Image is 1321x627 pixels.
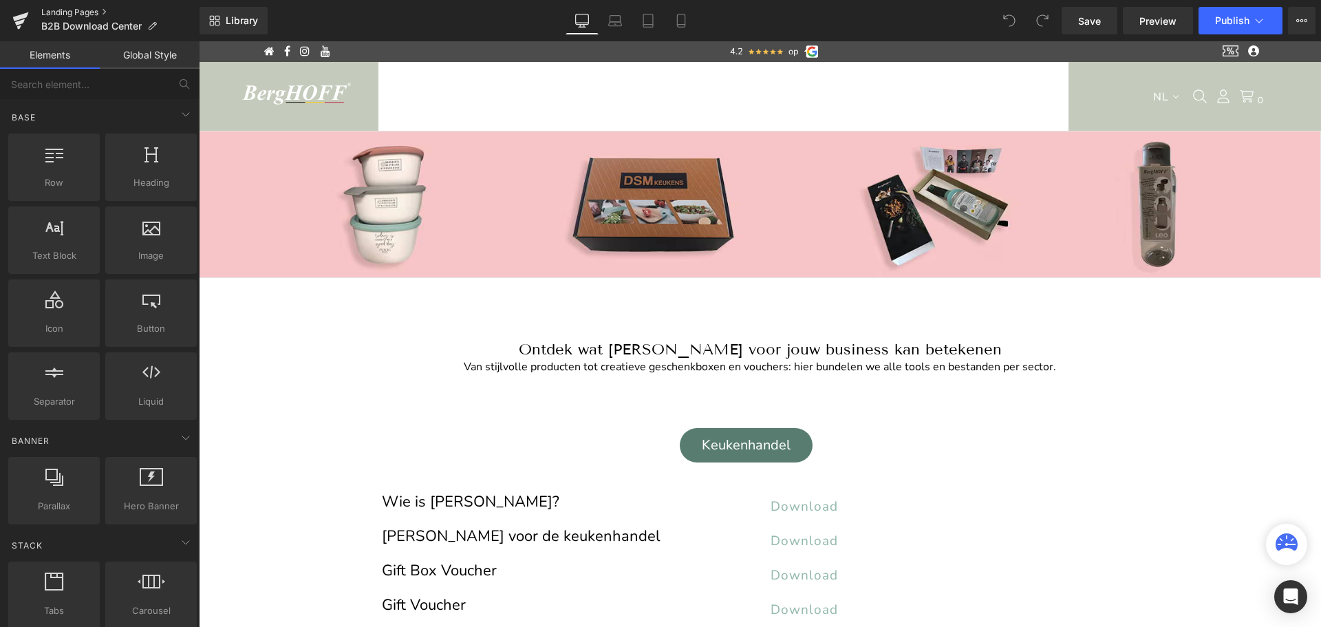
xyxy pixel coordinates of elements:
span: Carousel [109,604,193,618]
h1: Gift Box Voucher [183,526,551,533]
a: New Library [200,7,268,34]
span: Separator [12,394,96,409]
h1: Gift Voucher [183,560,551,568]
button: More [1288,7,1315,34]
span: B2B Download Center [41,21,142,32]
a: Download [572,551,940,586]
span: Save [1078,14,1101,28]
span: Heading [109,176,193,190]
a: Laptop [599,7,632,34]
span: Hero Banner [109,499,193,513]
button: Undo [996,7,1023,34]
span: Tabs [12,604,96,618]
span: Publish [1215,15,1249,26]
span: Liquid [109,394,193,409]
a: Mobile [665,7,698,34]
span: Banner [10,434,51,447]
span: Download [572,560,639,577]
a: Download [572,517,940,551]
a: Global Style [100,41,200,69]
span: Text Block [12,248,96,263]
span: Image [109,248,193,263]
span: Preview [1139,14,1177,28]
div: Keukenhandel [489,390,605,418]
span: Stack [10,539,44,552]
span: Icon [12,321,96,336]
span: Download [572,456,639,474]
h1: [PERSON_NAME] voor de keukenhandel [183,491,551,499]
button: Redo [1029,7,1056,34]
span: Download [572,491,639,509]
a: Download [572,482,940,517]
a: Preview [1123,7,1193,34]
span: Download [572,525,639,543]
span: Row [12,176,96,190]
div: Van stijlvolle producten tot creatieve geschenkboxen en vouchers: hier bundelen we alle tools en ... [159,317,964,335]
a: Tablet [632,7,665,34]
span: Button [109,321,193,336]
button: Publish [1199,7,1282,34]
a: Landing Pages [41,7,200,18]
h1: Ontdek wat [PERSON_NAME] voor jouw business kan betekenen [159,299,964,317]
h1: Wie is [PERSON_NAME]? [183,457,551,465]
span: Base [10,111,37,124]
div: Open Intercom Messenger [1274,580,1307,613]
a: Desktop [566,7,599,34]
span: Library [226,14,258,27]
a: Download [572,448,940,482]
span: Parallax [12,499,96,513]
